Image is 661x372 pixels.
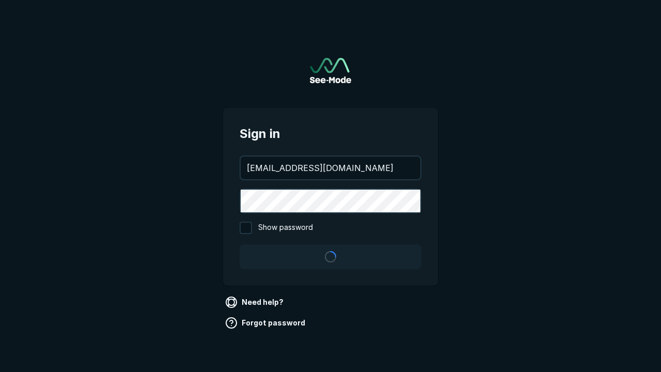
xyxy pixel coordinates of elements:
span: Show password [258,222,313,234]
span: Sign in [240,125,421,143]
input: your@email.com [241,157,420,179]
a: Need help? [223,294,288,311]
a: Forgot password [223,315,309,331]
a: Go to sign in [310,58,351,83]
img: See-Mode Logo [310,58,351,83]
